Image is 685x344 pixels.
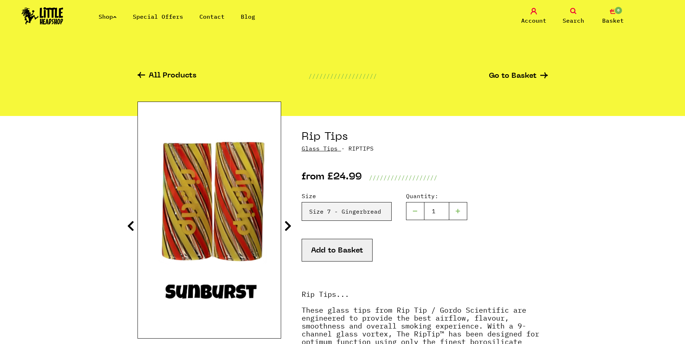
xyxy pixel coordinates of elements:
[302,192,392,200] label: Size
[302,130,548,144] h1: Rip Tips
[241,13,255,20] a: Blog
[138,72,197,80] a: All Products
[406,192,467,200] label: Quantity:
[138,131,281,309] img: Rip Tips image 12
[595,8,631,25] a: 0 Basket
[99,13,117,20] a: Shop
[563,16,584,25] span: Search
[308,72,377,80] p: ///////////////////
[521,16,546,25] span: Account
[489,72,548,80] a: Go to Basket
[555,8,591,25] a: Search
[369,173,437,182] p: ///////////////////
[302,173,362,182] p: from £24.99
[302,239,373,262] button: Add to Basket
[614,6,623,15] span: 0
[199,13,225,20] a: Contact
[424,202,449,220] input: 1
[22,7,63,24] img: Little Head Shop Logo
[602,16,624,25] span: Basket
[302,145,338,152] a: Glass Tips
[133,13,183,20] a: Special Offers
[302,144,548,153] p: · RIPTIPS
